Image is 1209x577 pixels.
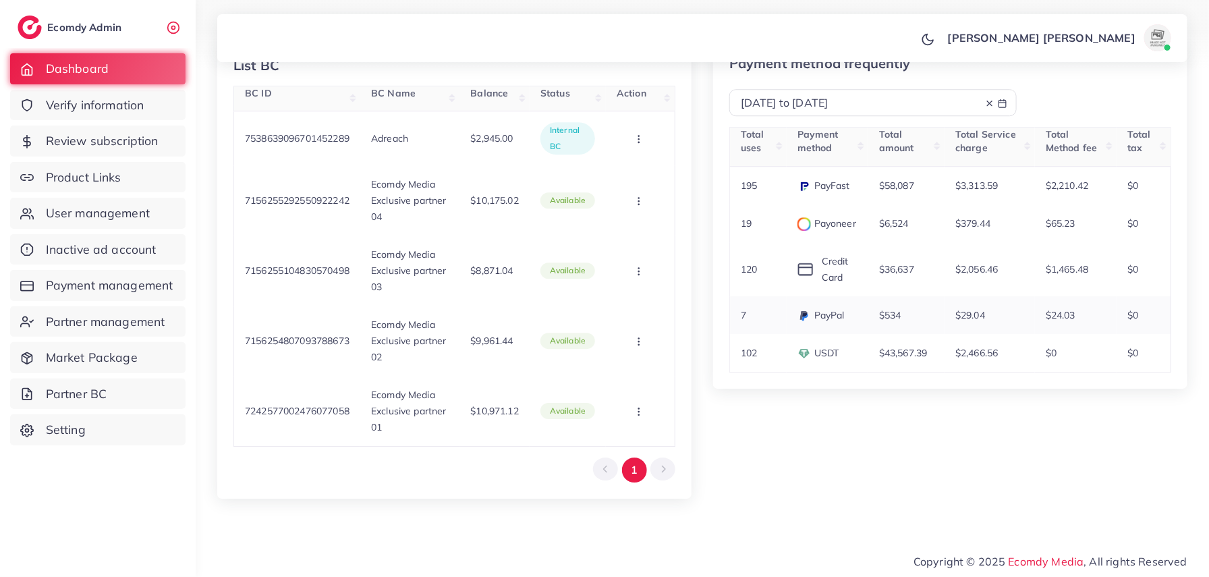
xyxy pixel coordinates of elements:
a: Review subscription [10,126,186,157]
p: 120 [741,261,757,277]
ul: Pagination [593,458,675,483]
a: Setting [10,414,186,445]
span: Total amount [879,128,914,154]
p: available [550,263,586,279]
p: Ecomdy Media Exclusive partner 01 [371,387,449,435]
p: $2,056.46 [955,261,998,277]
p: $10,175.02 [470,192,519,209]
p: $1,465.48 [1046,261,1088,277]
p: $8,871.04 [470,263,513,279]
span: Inactive ad account [46,241,157,258]
span: User management [46,204,150,222]
a: Verify information [10,90,186,121]
span: [DATE] to [DATE] [741,96,828,109]
p: $379.44 [955,215,990,231]
p: Internal BC [550,122,586,155]
span: Balance [470,87,508,99]
a: Partner management [10,306,186,337]
a: [PERSON_NAME] [PERSON_NAME]avatar [940,24,1177,51]
span: Review subscription [46,132,159,150]
p: $0 [1127,177,1138,194]
img: icon payment [797,263,814,276]
span: , All rights Reserved [1084,553,1187,570]
a: Market Package [10,342,186,373]
p: PayFast [797,177,850,194]
a: Partner BC [10,379,186,410]
p: $65.23 [1046,215,1075,231]
img: payment [797,217,811,231]
p: available [550,192,586,209]
span: Verify information [46,97,144,114]
img: payment [797,347,811,360]
p: $9,961.44 [470,333,513,349]
p: $43,567.39 [879,345,928,361]
a: Product Links [10,162,186,193]
span: Total Service charge [955,128,1016,154]
p: 7156255292550922242 [245,192,349,209]
p: Payoneer [797,215,856,231]
span: Partner BC [46,385,107,403]
span: Total uses [741,128,764,154]
span: BC ID [245,87,272,99]
p: $0 [1127,345,1138,361]
img: payment [797,180,811,193]
span: Status [540,87,570,99]
span: Setting [46,421,86,439]
img: payment [797,309,811,323]
span: Product Links [46,169,121,186]
p: $2,210.42 [1046,177,1088,194]
p: 195 [741,177,757,194]
p: 7538639096701452289 [245,130,349,146]
button: Go to page 1 [622,458,647,483]
p: available [550,333,586,349]
p: Ecomdy Media Exclusive partner 04 [371,176,449,225]
p: $2,945.00 [470,130,513,146]
p: 19 [741,215,752,231]
img: avatar [1144,24,1171,51]
span: Partner management [46,313,165,331]
p: $0 [1046,345,1057,361]
a: Ecomdy Media [1009,555,1084,568]
a: Inactive ad account [10,234,186,265]
p: Credit Card [797,253,857,285]
p: available [550,403,586,419]
p: $0 [1127,215,1138,231]
a: Dashboard [10,53,186,84]
span: Total Method fee [1046,128,1098,154]
p: $2,466.56 [955,345,998,361]
p: $0 [1127,307,1138,323]
a: User management [10,198,186,229]
a: Payment management [10,270,186,301]
p: $36,637 [879,261,914,277]
span: Action [617,87,646,99]
p: 7156254807093788673 [245,333,349,349]
p: $10,971.12 [470,403,519,419]
p: 7 [741,307,746,323]
a: logoEcomdy Admin [18,16,125,39]
p: 7156255104830570498 [245,263,349,279]
h2: Ecomdy Admin [47,21,125,34]
p: $6,524 [879,215,909,231]
span: Dashboard [46,60,109,78]
span: Payment method [797,128,839,154]
p: $534 [879,307,901,323]
p: [PERSON_NAME] [PERSON_NAME] [948,30,1135,46]
span: BC Name [371,87,416,99]
img: logo [18,16,42,39]
span: Total tax [1127,128,1151,154]
span: Market Package [46,349,138,366]
p: $0 [1127,261,1138,277]
p: USDT [797,345,839,361]
span: Copyright © 2025 [913,553,1187,570]
p: $3,313.59 [955,177,998,194]
p: Ecomdy Media Exclusive partner 02 [371,317,449,365]
p: Adreach [371,130,408,146]
p: $58,087 [879,177,914,194]
p: 102 [741,345,757,361]
p: 7242577002476077058 [245,403,349,419]
p: $24.03 [1046,307,1075,323]
p: PayPal [797,307,845,323]
span: Payment management [46,277,173,294]
p: $29.04 [955,307,985,323]
p: Ecomdy Media Exclusive partner 03 [371,246,449,295]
